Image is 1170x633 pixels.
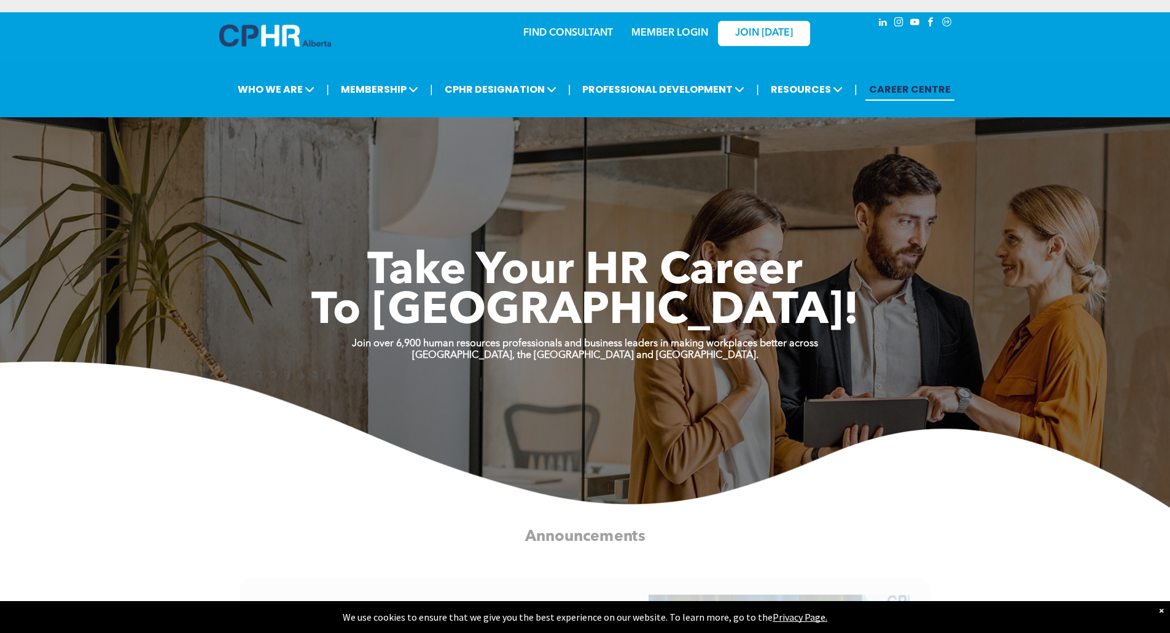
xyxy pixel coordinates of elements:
a: CAREER CENTRE [865,78,954,101]
li: | [756,77,759,102]
li: | [854,77,857,102]
a: youtube [908,15,922,32]
a: MEMBER LOGIN [631,28,708,38]
a: facebook [924,15,938,32]
span: CPHR DESIGNATION [441,78,560,101]
strong: [GEOGRAPHIC_DATA], the [GEOGRAPHIC_DATA] and [GEOGRAPHIC_DATA]. [412,351,759,360]
span: WHO WE ARE [234,78,318,101]
strong: Join over 6,900 human resources professionals and business leaders in making workplaces better ac... [352,339,818,349]
span: PROFESSIONAL DEVELOPMENT [579,78,748,101]
a: FIND CONSULTANT [523,28,613,38]
img: A blue and white logo for cp alberta [219,25,331,47]
span: To [GEOGRAPHIC_DATA]! [311,290,859,334]
span: Announcements [525,529,645,544]
li: | [430,77,433,102]
span: MEMBERSHIP [337,78,422,101]
a: linkedin [876,15,890,32]
a: JOIN [DATE] [718,21,810,46]
a: Privacy Page. [773,611,827,623]
a: Social network [940,15,954,32]
span: JOIN [DATE] [735,28,793,39]
span: RESOURCES [767,78,846,101]
li: | [568,77,571,102]
span: Take Your HR Career [367,250,803,294]
li: | [326,77,329,102]
div: Dismiss notification [1159,604,1164,616]
a: instagram [892,15,906,32]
